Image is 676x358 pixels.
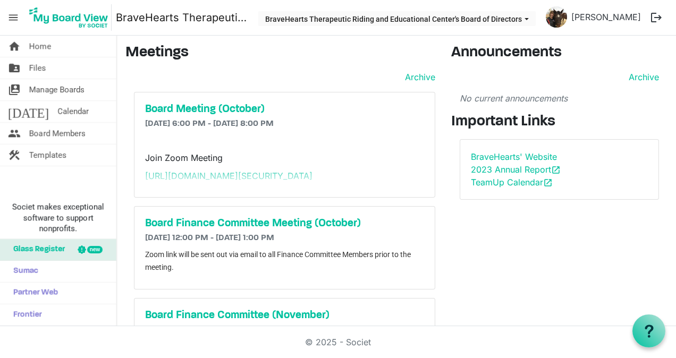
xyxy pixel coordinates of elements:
a: Archive [401,71,435,83]
span: Manage Boards [29,79,84,100]
a: [PERSON_NAME] [567,6,645,28]
span: Board Members [29,123,86,144]
span: Files [29,57,46,79]
a: Board Finance Committee (November) [145,309,424,322]
span: people [8,123,21,144]
h3: Meetings [125,44,435,62]
button: logout [645,6,667,29]
span: Partner Web [8,283,58,304]
span: construction [8,144,21,166]
span: switch_account [8,79,21,100]
a: Board Meeting (October) [145,103,424,116]
span: Calendar [57,101,89,122]
span: Home [29,36,51,57]
span: Societ makes exceptional software to support nonprofits. [5,202,112,234]
h3: Important Links [451,113,668,131]
a: BraveHearts' Website [471,151,557,162]
span: open_in_new [543,178,553,187]
a: [URL][DOMAIN_NAME][SECURITY_DATA] [145,171,312,181]
a: © 2025 - Societ [305,337,371,347]
a: Archive [624,71,659,83]
a: Board Finance Committee Meeting (October) [145,217,424,230]
img: My Board View Logo [26,4,112,31]
h3: Announcements [451,44,668,62]
img: soG8ngqyo8mfsLl7qavYA1W50_jgETOwQQYy_uxBnjq3-U2bjp1MqSY6saXxc6u9ROKTL24E-CUSpUAvpVE2Kg_thumb.png [546,6,567,28]
span: Templates [29,144,66,166]
span: folder_shared [8,57,21,79]
span: Sumac [8,261,38,282]
p: Join Zoom Meeting [145,151,424,164]
span: [DATE] [8,101,49,122]
span: menu [3,7,23,28]
a: My Board View Logo [26,4,116,31]
span: Glass Register [8,239,65,260]
a: 2023 Annual Reportopen_in_new [471,164,561,175]
h6: [DATE] 12:00 PM - [DATE] 1:00 PM [145,325,424,335]
a: TeamUp Calendaropen_in_new [471,177,553,187]
h6: [DATE] 6:00 PM - [DATE] 8:00 PM [145,119,424,129]
button: BraveHearts Therapeutic Riding and Educational Center's Board of Directors dropdownbutton [258,11,536,26]
span: Zoom link will be sent out via email to all Finance Committee Members prior to the meeting. [145,250,411,271]
span: Frontier [8,304,42,326]
div: new [87,246,103,253]
span: home [8,36,21,57]
a: BraveHearts Therapeutic Riding and Educational Center's Board of Directors [116,7,248,28]
h6: [DATE] 12:00 PM - [DATE] 1:00 PM [145,233,424,243]
span: open_in_new [551,165,561,175]
p: No current announcements [460,92,660,105]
